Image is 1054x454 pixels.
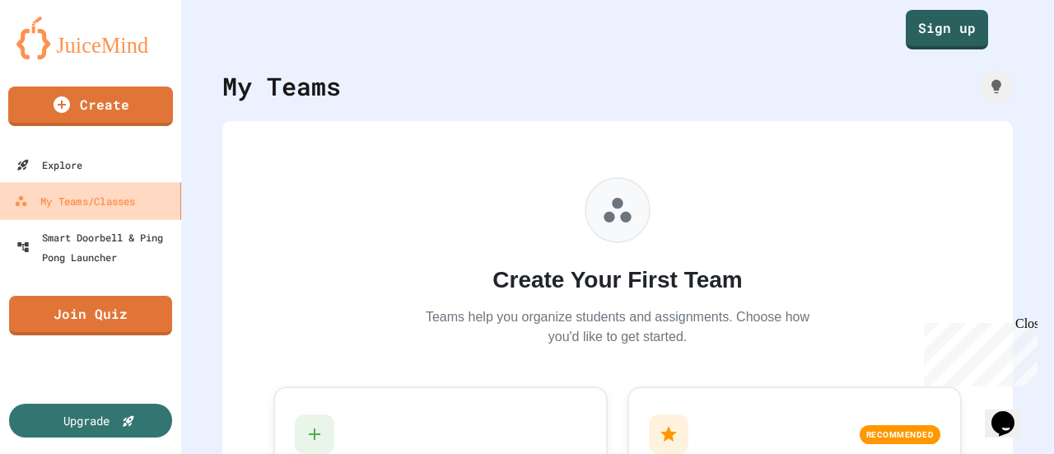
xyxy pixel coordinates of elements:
[7,7,114,105] div: Chat with us now!Close
[14,191,135,212] div: My Teams/Classes
[63,412,110,429] div: Upgrade
[906,10,988,49] a: Sign up
[9,296,172,335] a: Join Quiz
[222,68,341,105] div: My Teams
[980,70,1013,103] div: How it works
[16,16,165,59] img: logo-orange.svg
[16,227,175,267] div: Smart Doorbell & Ping Pong Launcher
[985,388,1038,438] iframe: chat widget
[860,425,941,444] div: RECOMMENDED
[8,87,173,126] a: Create
[16,155,82,175] div: Explore
[420,307,815,347] p: Teams help you organize students and assignments. Choose how you'd like to get started.
[420,263,815,297] h2: Create Your First Team
[917,316,1038,386] iframe: chat widget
